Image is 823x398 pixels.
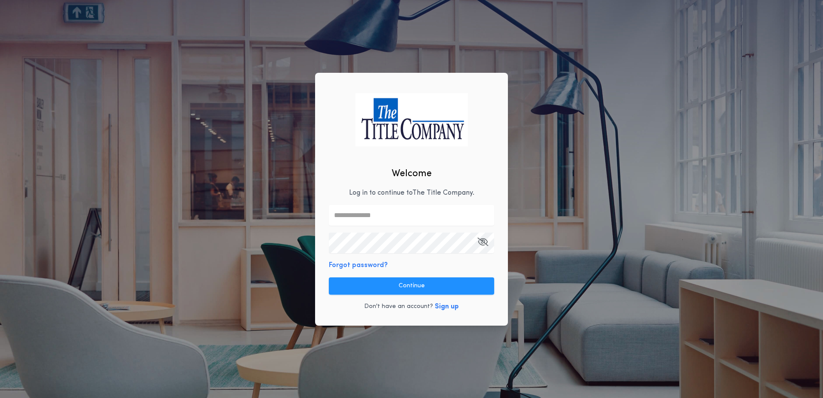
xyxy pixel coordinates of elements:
p: Log in to continue to The Title Company . [349,188,474,198]
button: Forgot password? [329,260,388,271]
h2: Welcome [392,167,432,181]
button: Sign up [435,302,459,312]
p: Don't have an account? [364,302,433,311]
img: logo [355,93,468,146]
button: Continue [329,277,494,295]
